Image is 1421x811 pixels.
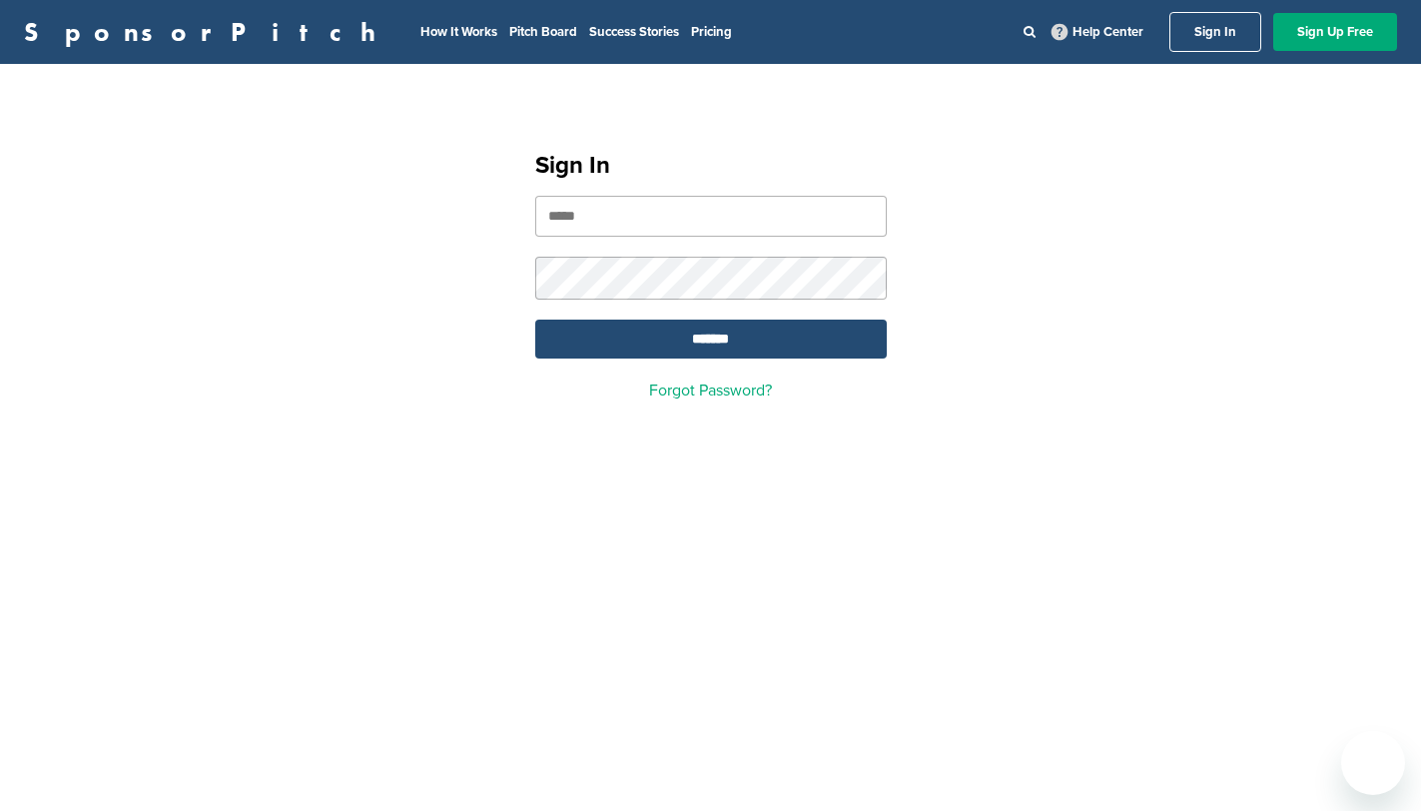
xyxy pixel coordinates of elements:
a: Sign In [1169,12,1261,52]
a: Help Center [1048,20,1147,44]
iframe: Button to launch messaging window [1341,731,1405,795]
a: How It Works [420,24,497,40]
h1: Sign In [535,148,887,184]
a: Pricing [691,24,732,40]
a: Success Stories [589,24,679,40]
a: SponsorPitch [24,19,388,45]
a: Pitch Board [509,24,577,40]
a: Forgot Password? [649,381,772,401]
a: Sign Up Free [1273,13,1397,51]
